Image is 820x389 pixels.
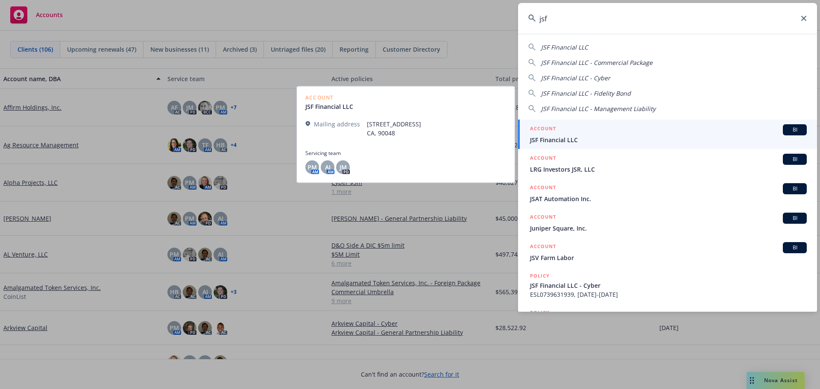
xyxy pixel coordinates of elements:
[530,290,807,299] span: ESL0739631939, [DATE]-[DATE]
[786,214,803,222] span: BI
[518,237,817,267] a: ACCOUNTBIJSV Farm Labor
[530,135,807,144] span: JSF Financial LLC
[530,272,550,280] h5: POLICY
[518,304,817,340] a: POLICY
[541,58,653,67] span: JSF Financial LLC - Commercial Package
[518,178,817,208] a: ACCOUNTBIJSAT Automation Inc.
[530,213,556,223] h5: ACCOUNT
[518,3,817,34] input: Search...
[530,253,807,262] span: JSV Farm Labor
[530,154,556,164] h5: ACCOUNT
[530,281,807,290] span: JSF Financial LLC - Cyber
[541,74,610,82] span: JSF Financial LLC - Cyber
[541,43,588,51] span: JSF Financial LLC
[518,149,817,178] a: ACCOUNTBILRG Investors JSR, LLC
[530,183,556,193] h5: ACCOUNT
[530,224,807,233] span: Juniper Square, Inc.
[518,120,817,149] a: ACCOUNTBIJSF Financial LLC
[541,89,631,97] span: JSF Financial LLC - Fidelity Bond
[530,308,550,317] h5: POLICY
[518,267,817,304] a: POLICYJSF Financial LLC - CyberESL0739631939, [DATE]-[DATE]
[518,208,817,237] a: ACCOUNTBIJuniper Square, Inc.
[786,185,803,193] span: BI
[541,105,656,113] span: JSF Financial LLC - Management Liability
[530,124,556,135] h5: ACCOUNT
[786,126,803,134] span: BI
[786,244,803,252] span: BI
[530,242,556,252] h5: ACCOUNT
[530,165,807,174] span: LRG Investors JSR, LLC
[786,155,803,163] span: BI
[530,194,807,203] span: JSAT Automation Inc.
